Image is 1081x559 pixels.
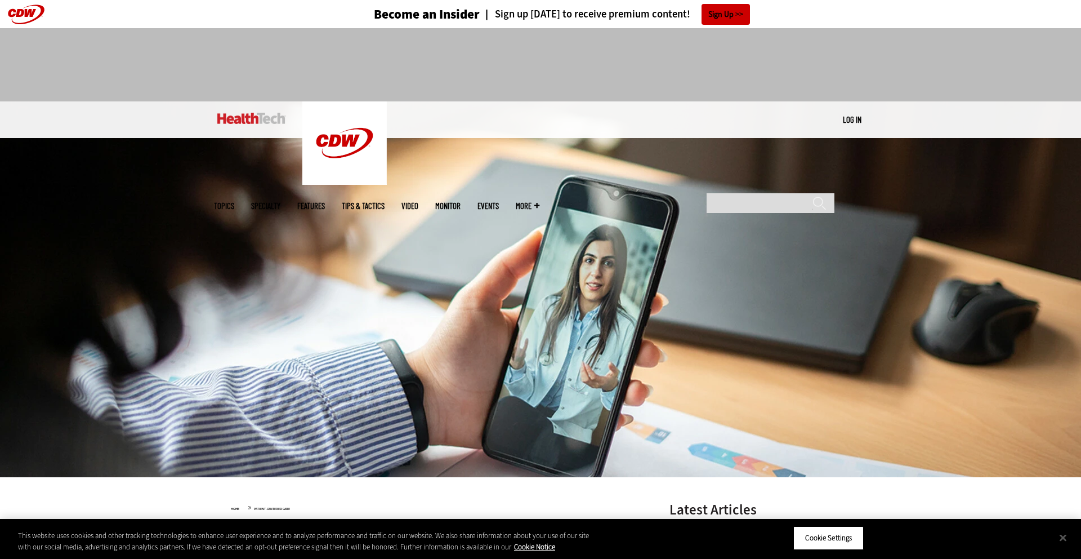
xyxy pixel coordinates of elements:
a: Events [477,202,499,210]
a: Patient-Centered Care [254,507,290,511]
h3: Latest Articles [669,503,838,517]
a: More information about your privacy [514,542,555,552]
span: Specialty [251,202,280,210]
a: Patient-Centered Care [253,518,347,530]
a: Sign up [DATE] to receive premium content! [480,9,690,20]
a: Features [297,202,325,210]
iframe: advertisement [336,39,745,90]
a: Home [231,507,239,511]
a: MonITor [435,202,461,210]
a: Sign Up [702,4,750,25]
a: CDW [302,176,387,188]
button: Cookie Settings [793,526,864,550]
a: Tips & Tactics [342,202,385,210]
img: Home [302,101,387,185]
button: Close [1051,525,1075,550]
span: Topics [214,202,234,210]
div: This website uses cookies and other tracking technologies to enhance user experience and to analy... [18,530,595,552]
div: User menu [843,114,861,126]
a: Video [401,202,418,210]
a: Log in [843,114,861,125]
h3: Become an Insider [374,8,480,21]
span: More [516,202,539,210]
div: » [231,503,640,512]
img: Home [217,113,285,124]
a: Become an Insider [332,8,480,21]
